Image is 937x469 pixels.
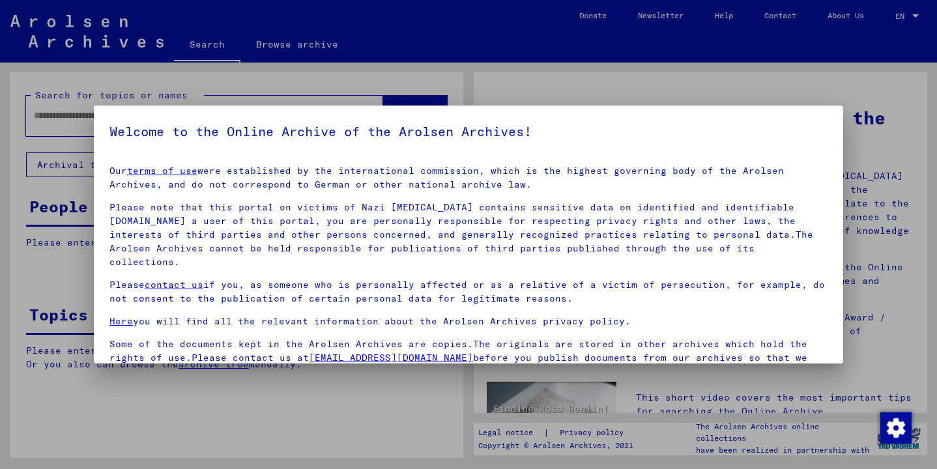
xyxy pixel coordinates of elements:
[145,279,203,291] a: contact us
[109,315,133,327] a: Here
[127,165,197,177] a: terms of use
[109,278,828,306] p: Please if you, as someone who is personally affected or as a relative of a victim of persecution,...
[309,352,473,363] a: [EMAIL_ADDRESS][DOMAIN_NAME]
[109,201,828,269] p: Please note that this portal on victims of Nazi [MEDICAL_DATA] contains sensitive data on identif...
[109,121,828,142] h5: Welcome to the Online Archive of the Arolsen Archives!
[109,164,828,192] p: Our were established by the international commission, which is the highest governing body of the ...
[109,315,828,328] p: you will find all the relevant information about the Arolsen Archives privacy policy.
[109,337,828,378] p: Some of the documents kept in the Arolsen Archives are copies.The originals are stored in other a...
[880,412,912,444] img: Change consent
